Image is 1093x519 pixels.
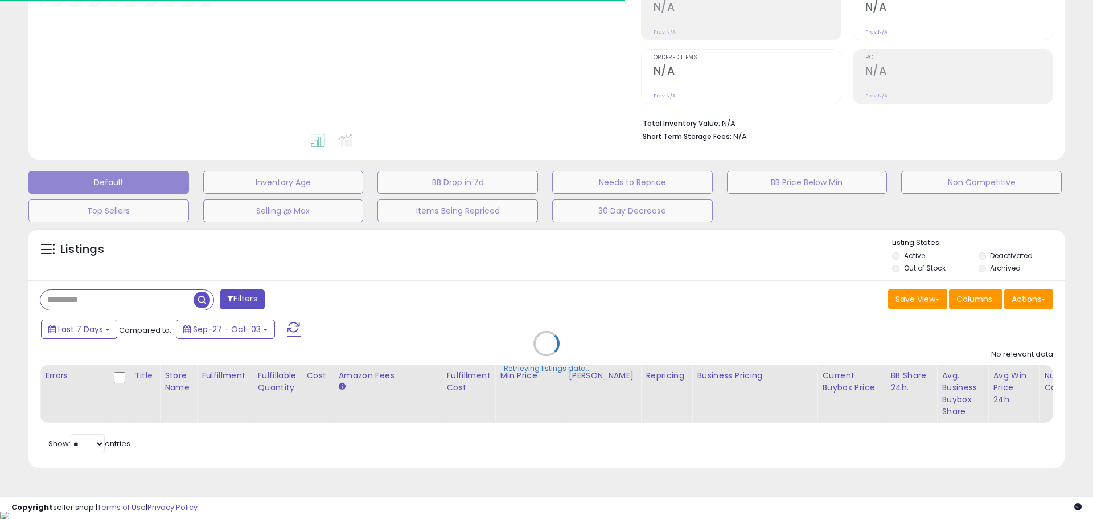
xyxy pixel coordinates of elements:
h2: N/A [865,64,1053,80]
button: Top Sellers [28,199,189,222]
button: Items Being Repriced [377,199,538,222]
strong: Copyright [11,502,53,513]
li: N/A [643,116,1045,129]
span: ROI [865,55,1053,61]
small: Prev: N/A [654,92,676,99]
small: Prev: N/A [865,28,887,35]
a: Terms of Use [97,502,146,513]
button: Default [28,171,189,194]
button: Inventory Age [203,171,364,194]
h2: N/A [865,1,1053,16]
b: Total Inventory Value: [643,118,720,128]
b: Short Term Storage Fees: [643,132,732,141]
span: Ordered Items [654,55,841,61]
a: Privacy Policy [147,502,198,513]
button: Needs to Reprice [552,171,713,194]
button: BB Price Below Min [727,171,887,194]
div: seller snap | | [11,502,198,513]
div: Retrieving listings data.. [504,363,589,374]
small: Prev: N/A [865,92,887,99]
small: Prev: N/A [654,28,676,35]
button: BB Drop in 7d [377,171,538,194]
button: 30 Day Decrease [552,199,713,222]
button: Selling @ Max [203,199,364,222]
button: Non Competitive [901,171,1062,194]
h2: N/A [654,64,841,80]
h2: N/A [654,1,841,16]
span: N/A [733,131,747,142]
